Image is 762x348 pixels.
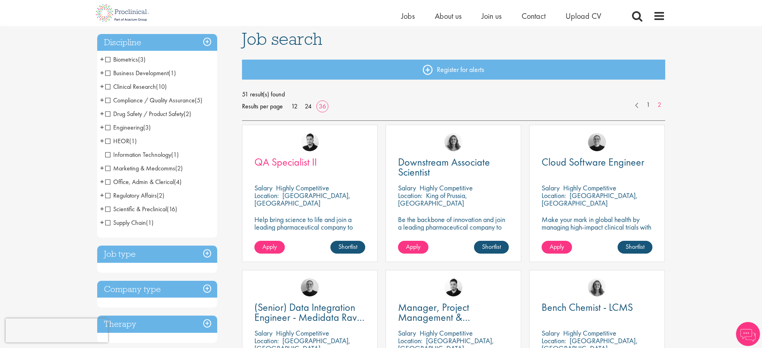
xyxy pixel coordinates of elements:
a: Bench Chemist - LCMS [542,302,652,312]
span: HEOR [105,137,137,145]
span: Location: [254,191,279,200]
span: Drug Safety / Product Safety [105,110,184,118]
span: + [100,108,104,120]
span: Scientific & Preclinical [105,205,177,213]
p: Make your mark in global health by managing high-impact clinical trials with a leading CRO. [542,216,652,238]
a: About us [435,11,462,21]
span: Salary [254,328,272,338]
span: (Senior) Data Integration Engineer - Medidata Rave Specialized [254,300,364,334]
span: + [100,162,104,174]
span: Regulatory Affairs [105,191,164,200]
span: Information Technology [105,150,179,159]
span: Engineering [105,123,143,132]
a: Shortlist [618,241,652,254]
span: Apply [550,242,564,251]
span: 51 result(s) found [242,88,665,100]
span: Compliance / Quality Assurance [105,96,202,104]
span: Bench Chemist - LCMS [542,300,633,314]
span: Marketing & Medcomms [105,164,183,172]
span: Business Development [105,69,168,77]
img: Jackie Cerchio [444,133,462,151]
img: Chatbot [736,322,760,346]
span: Biometrics [105,55,138,64]
span: + [100,67,104,79]
a: QA Specialist II [254,157,365,167]
a: Anderson Maldonado [444,278,462,296]
a: 36 [316,102,329,110]
span: Compliance / Quality Assurance [105,96,195,104]
h3: Therapy [97,316,217,333]
img: Jackie Cerchio [588,278,606,296]
img: Emma Pretorious [301,278,319,296]
span: (1) [171,150,179,159]
span: + [100,189,104,201]
p: Help bring science to life and join a leading pharmaceutical company to play a key role in delive... [254,216,365,254]
a: Apply [542,241,572,254]
p: Highly Competitive [276,183,329,192]
div: Discipline [97,34,217,51]
a: (Senior) Data Integration Engineer - Medidata Rave Specialized [254,302,365,322]
span: Manager, Project Management & Operational Delivery [398,300,484,334]
span: Apply [406,242,420,251]
span: (1) [146,218,154,227]
a: Downstream Associate Scientist [398,157,509,177]
a: Register for alerts [242,60,665,80]
p: Highly Competitive [420,328,473,338]
span: (2) [184,110,191,118]
span: + [100,94,104,106]
span: (3) [138,55,146,64]
span: Location: [542,336,566,345]
span: + [100,80,104,92]
span: Salary [542,183,560,192]
span: + [100,176,104,188]
span: Join us [482,11,502,21]
span: + [100,135,104,147]
span: Upload CV [566,11,601,21]
span: Location: [542,191,566,200]
a: Apply [398,241,428,254]
span: Salary [398,328,416,338]
span: (3) [143,123,151,132]
a: Jobs [401,11,415,21]
span: Clinical Research [105,82,167,91]
p: [GEOGRAPHIC_DATA], [GEOGRAPHIC_DATA] [254,191,350,208]
h3: Company type [97,281,217,298]
span: Supply Chain [105,218,154,227]
span: + [100,203,104,215]
a: 2 [654,100,665,110]
span: Downstream Associate Scientist [398,155,490,179]
span: Clinical Research [105,82,156,91]
p: Highly Competitive [420,183,473,192]
p: Highly Competitive [563,183,616,192]
span: Scientific & Preclinical [105,205,167,213]
span: (1) [168,69,176,77]
span: Salary [398,183,416,192]
img: Emma Pretorious [588,133,606,151]
span: Drug Safety / Product Safety [105,110,191,118]
iframe: reCAPTCHA [6,318,108,342]
a: Shortlist [330,241,365,254]
span: Location: [398,191,422,200]
a: Contact [522,11,546,21]
p: [GEOGRAPHIC_DATA], [GEOGRAPHIC_DATA] [542,191,638,208]
span: (4) [174,178,182,186]
span: (10) [156,82,167,91]
span: Information Technology [105,150,171,159]
span: (2) [175,164,183,172]
span: Salary [542,328,560,338]
span: Office, Admin & Clerical [105,178,182,186]
h3: Job type [97,246,217,263]
span: Cloud Software Engineer [542,155,644,169]
span: (5) [195,96,202,104]
span: Biometrics [105,55,146,64]
span: Salary [254,183,272,192]
span: Results per page [242,100,283,112]
span: Job search [242,28,322,50]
